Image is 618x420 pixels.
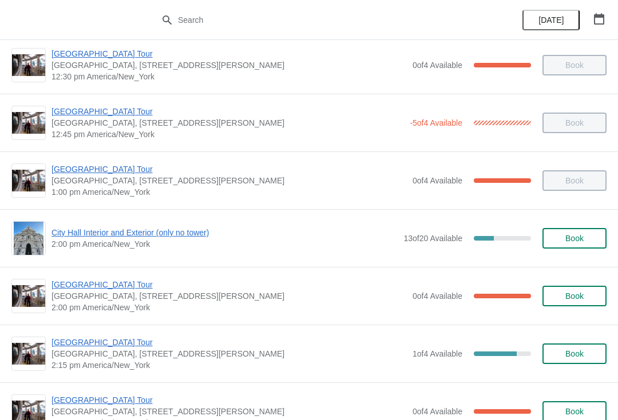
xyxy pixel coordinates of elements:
[413,291,462,301] span: 0 of 4 Available
[403,234,462,243] span: 13 of 20 Available
[522,10,580,30] button: [DATE]
[51,406,407,417] span: [GEOGRAPHIC_DATA], [STREET_ADDRESS][PERSON_NAME]
[12,343,45,365] img: City Hall Tower Tour | City Hall Visitor Center, 1400 John F Kennedy Boulevard Suite 121, Philade...
[413,407,462,416] span: 0 of 4 Available
[413,176,462,185] span: 0 of 4 Available
[51,71,407,82] span: 12:30 pm America/New_York
[542,343,607,364] button: Book
[51,348,407,359] span: [GEOGRAPHIC_DATA], [STREET_ADDRESS][PERSON_NAME]
[12,285,45,307] img: City Hall Tower Tour | City Hall Visitor Center, 1400 John F Kennedy Boulevard Suite 121, Philade...
[51,238,398,250] span: 2:00 pm America/New_York
[565,234,584,243] span: Book
[51,186,407,198] span: 1:00 pm America/New_York
[12,170,45,192] img: City Hall Tower Tour | City Hall Visitor Center, 1400 John F Kennedy Boulevard Suite 121, Philade...
[51,359,407,371] span: 2:15 pm America/New_York
[538,15,564,25] span: [DATE]
[51,163,407,175] span: [GEOGRAPHIC_DATA] Tour
[12,54,45,77] img: City Hall Tower Tour | City Hall Visitor Center, 1400 John F Kennedy Boulevard Suite 121, Philade...
[51,290,407,302] span: [GEOGRAPHIC_DATA], [STREET_ADDRESS][PERSON_NAME]
[565,349,584,358] span: Book
[177,10,463,30] input: Search
[14,222,44,255] img: City Hall Interior and Exterior (only no tower) | | 2:00 pm America/New_York
[51,175,407,186] span: [GEOGRAPHIC_DATA], [STREET_ADDRESS][PERSON_NAME]
[51,48,407,59] span: [GEOGRAPHIC_DATA] Tour
[51,337,407,348] span: [GEOGRAPHIC_DATA] Tour
[51,394,407,406] span: [GEOGRAPHIC_DATA] Tour
[12,112,45,134] img: City Hall Tower Tour | City Hall Visitor Center, 1400 John F Kennedy Boulevard Suite 121, Philade...
[565,291,584,301] span: Book
[51,59,407,71] span: [GEOGRAPHIC_DATA], [STREET_ADDRESS][PERSON_NAME]
[51,117,404,129] span: [GEOGRAPHIC_DATA], [STREET_ADDRESS][PERSON_NAME]
[542,286,607,306] button: Book
[410,118,462,127] span: -5 of 4 Available
[51,106,404,117] span: [GEOGRAPHIC_DATA] Tour
[51,227,398,238] span: City Hall Interior and Exterior (only no tower)
[542,228,607,249] button: Book
[565,407,584,416] span: Book
[51,279,407,290] span: [GEOGRAPHIC_DATA] Tour
[51,129,404,140] span: 12:45 pm America/New_York
[413,61,462,70] span: 0 of 4 Available
[413,349,462,358] span: 1 of 4 Available
[51,302,407,313] span: 2:00 pm America/New_York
